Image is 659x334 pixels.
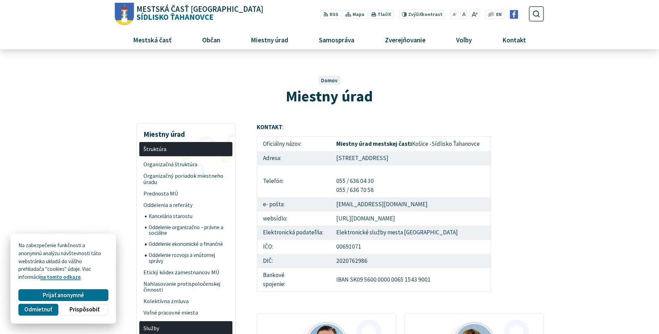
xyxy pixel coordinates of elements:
[143,188,229,199] span: Prednosta MÚ
[139,278,232,296] a: Nahlasovanie protispoločenskej činnosti
[469,10,480,19] button: Zväčšiť veľkosť písma
[248,30,291,49] span: Miestny úrad
[257,165,331,197] td: Telefón:
[369,10,394,19] button: Tlačiť
[257,123,282,131] strong: KONTAKT
[286,86,373,106] span: Miestny úrad
[306,30,367,49] a: Samospráva
[444,30,485,49] a: Voľby
[143,159,229,170] span: Organizačná štruktúra
[257,211,331,226] td: websídlo:
[139,199,232,211] a: Oddelenia a referáty
[115,3,134,25] img: Prejsť na domovskú stránku
[69,306,99,313] span: Prispôsobiť
[139,267,232,278] a: Etický kódex zamestnancov MÚ
[199,30,223,49] span: Občan
[143,170,229,188] span: Organizačný poriadok miestneho úradu
[490,30,539,49] a: Kontakt
[143,143,229,155] span: Štruktúra
[357,276,404,283] a: 09 5600 0000 0065
[408,12,443,17] span: kontrast
[145,250,233,267] a: Oddelenie rozvoja a vnútornej správy
[143,278,229,296] span: Nahlasovanie protispoločenskej činnosti
[496,11,502,18] span: EN
[331,268,491,291] td: IBAN SK
[257,240,331,254] td: IČO:
[408,11,422,17] span: Zvýšiť
[330,11,338,18] span: RSS
[257,123,491,132] p: :
[382,30,428,49] span: Zverejňovanie
[321,77,338,84] a: Domov
[143,267,229,278] span: Etický kódex zamestnancov MÚ
[405,276,431,283] a: 1543 9001
[18,242,108,281] p: Na zabezpečenie funkčnosti a anonymnú analýzu návštevnosti táto webstránka ukladá do vášho prehli...
[149,211,229,222] span: Kancelária starostu
[460,10,468,19] button: Nastaviť pôvodnú veľkosť písma
[139,296,232,307] a: Kolektívna zmluva
[399,10,445,19] button: Zvýšiťkontrast
[143,307,229,319] span: Voľné pracovné miesta
[353,11,364,18] span: Mapa
[143,296,229,307] span: Kolektívna zmluva
[451,10,459,19] button: Zmenšiť veľkosť písma
[331,211,491,226] td: [URL][DOMAIN_NAME]
[336,186,374,194] a: 055 / 636 70 58
[336,140,412,148] strong: Miestny úrad mestskej časti
[143,323,229,334] span: Služby
[24,306,52,313] span: Odmietnuť
[134,5,264,21] span: Sídlisko Ťahanovce
[378,12,391,17] span: Tlačiť
[336,243,361,250] a: 00691071
[18,304,58,316] button: Odmietnuť
[139,188,232,199] a: Prednosta MÚ
[238,30,301,49] a: Miestny úrad
[257,151,331,165] td: Adresa:
[454,30,475,49] span: Voľby
[189,30,233,49] a: Občan
[331,151,491,165] td: [STREET_ADDRESS]
[145,239,233,250] a: Oddelenie ekonomické a finančné
[316,30,357,49] span: Samospráva
[143,199,229,211] span: Oddelenia a referáty
[120,30,184,49] a: Mestská časť
[321,10,341,19] a: RSS
[257,254,331,268] td: DIČ:
[139,159,232,170] a: Organizačná štruktúra
[139,142,232,156] a: Štruktúra
[494,11,504,18] a: EN
[257,136,331,151] td: Oficiálny názov:
[139,125,232,140] h3: Miestny úrad
[139,307,232,319] a: Voľné pracovné miesta
[149,222,229,239] span: Oddelenie organizačno – právne a sociálne
[336,177,374,185] a: 055 / 636 04 30
[149,239,229,250] span: Oddelenie ekonomické a finančné
[510,10,518,19] img: Prejsť na Facebook stránku
[500,30,529,49] span: Kontakt
[343,10,367,19] a: Mapa
[331,136,491,151] td: Košice -Sídlisko Ťahanovce
[43,292,84,299] span: Prijať anonymné
[137,5,263,13] span: Mestská časť [GEOGRAPHIC_DATA]
[18,289,108,301] button: Prijať anonymné
[61,304,108,316] button: Prispôsobiť
[331,197,491,211] td: [EMAIL_ADDRESS][DOMAIN_NAME]
[257,268,331,291] td: Bankové spojenie:
[336,228,458,236] a: Elektronické služby mesta [GEOGRAPHIC_DATA]
[130,30,174,49] span: Mestská časť
[145,222,233,239] a: Oddelenie organizačno – právne a sociálne
[372,30,438,49] a: Zverejňovanie
[336,257,368,265] a: 2020762986
[257,226,331,240] td: Elektronická podateľňa:
[115,3,263,25] a: Logo Sídlisko Ťahanovce, prejsť na domovskú stránku.
[139,170,232,188] a: Organizačný poriadok miestneho úradu
[40,274,81,280] a: na tomto odkaze
[257,197,331,211] td: e- pošta:
[149,250,229,267] span: Oddelenie rozvoja a vnútornej správy
[145,211,233,222] a: Kancelária starostu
